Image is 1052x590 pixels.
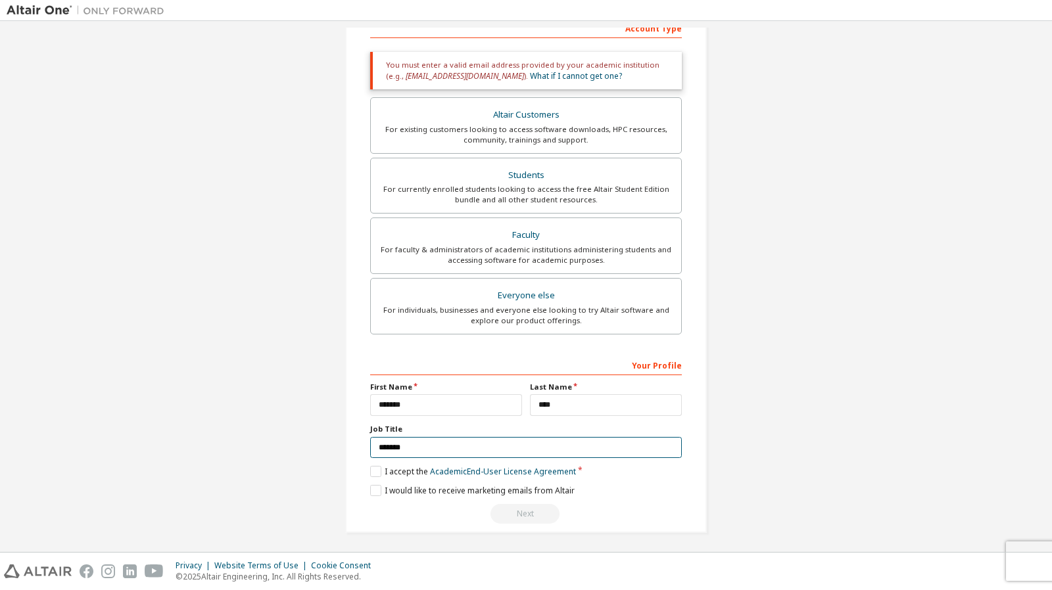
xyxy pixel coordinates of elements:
div: Students [379,166,673,185]
div: Privacy [176,560,214,571]
a: Academic End-User License Agreement [430,466,576,477]
div: For individuals, businesses and everyone else looking to try Altair software and explore our prod... [379,305,673,326]
div: Website Terms of Use [214,560,311,571]
div: Everyone else [379,286,673,305]
span: [EMAIL_ADDRESS][DOMAIN_NAME] [406,70,524,81]
img: instagram.svg [101,564,115,578]
div: Faculty [379,226,673,244]
div: You must enter a valid email address provided by your academic institution (e.g., ). [370,52,682,89]
img: youtube.svg [145,564,164,578]
label: Last Name [530,382,682,392]
div: Your Profile [370,354,682,375]
div: For currently enrolled students looking to access the free Altair Student Edition bundle and all ... [379,184,673,205]
label: Job Title [370,424,682,434]
div: Account Type [370,17,682,38]
div: Altair Customers [379,106,673,124]
div: For existing customers looking to access software downloads, HPC resources, community, trainings ... [379,124,673,145]
label: First Name [370,382,522,392]
img: facebook.svg [80,564,93,578]
img: altair_logo.svg [4,564,72,578]
div: You need to provide your academic email [370,504,682,524]
div: Cookie Consent [311,560,379,571]
label: I would like to receive marketing emails from Altair [370,485,575,496]
p: © 2025 Altair Engineering, Inc. All Rights Reserved. [176,571,379,582]
a: What if I cannot get one? [530,70,622,81]
div: For faculty & administrators of academic institutions administering students and accessing softwa... [379,244,673,265]
img: linkedin.svg [123,564,137,578]
img: Altair One [7,4,171,17]
label: I accept the [370,466,576,477]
